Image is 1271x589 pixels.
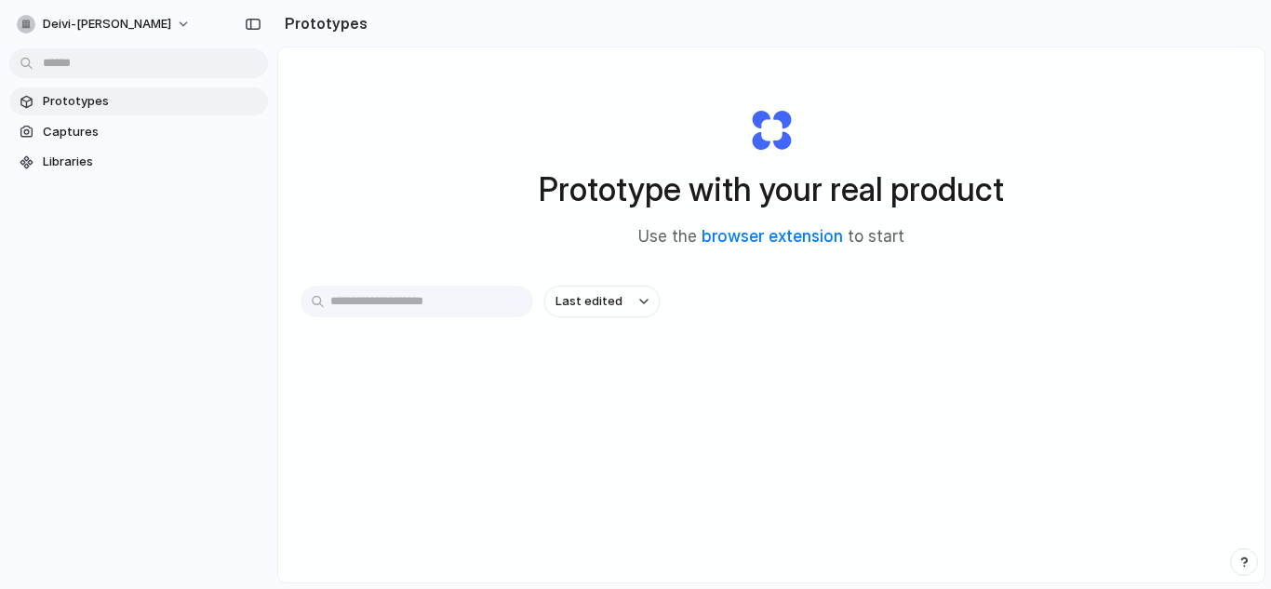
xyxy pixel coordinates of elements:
[539,165,1004,214] h1: Prototype with your real product
[277,12,368,34] h2: Prototypes
[638,225,904,249] span: Use the to start
[555,292,622,311] span: Last edited
[702,227,843,246] a: browser extension
[9,148,268,176] a: Libraries
[43,123,261,141] span: Captures
[9,9,200,39] button: deivi-[PERSON_NAME]
[544,286,660,317] button: Last edited
[9,118,268,146] a: Captures
[43,92,261,111] span: Prototypes
[43,15,171,33] span: deivi-[PERSON_NAME]
[43,153,261,171] span: Libraries
[9,87,268,115] a: Prototypes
